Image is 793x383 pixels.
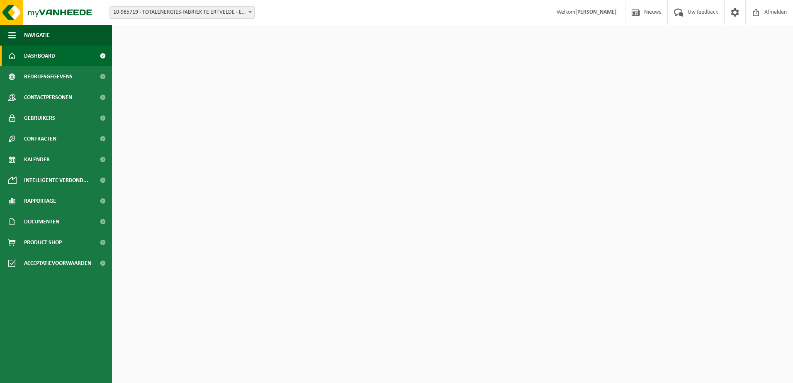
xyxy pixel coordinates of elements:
strong: [PERSON_NAME] [575,9,617,15]
span: 10-985719 - TOTALENERGIES-FABRIEK TE ERTVELDE - ERTVELDE [110,7,254,18]
span: Intelligente verbond... [24,170,88,191]
span: Gebruikers [24,108,55,128]
span: Acceptatievoorwaarden [24,253,91,274]
span: Contactpersonen [24,87,72,108]
span: Navigatie [24,25,50,46]
span: Contracten [24,128,56,149]
span: Bedrijfsgegevens [24,66,73,87]
span: Dashboard [24,46,55,66]
span: Kalender [24,149,50,170]
span: 10-985719 - TOTALENERGIES-FABRIEK TE ERTVELDE - ERTVELDE [109,6,255,19]
span: Documenten [24,211,59,232]
span: Product Shop [24,232,62,253]
span: Rapportage [24,191,56,211]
